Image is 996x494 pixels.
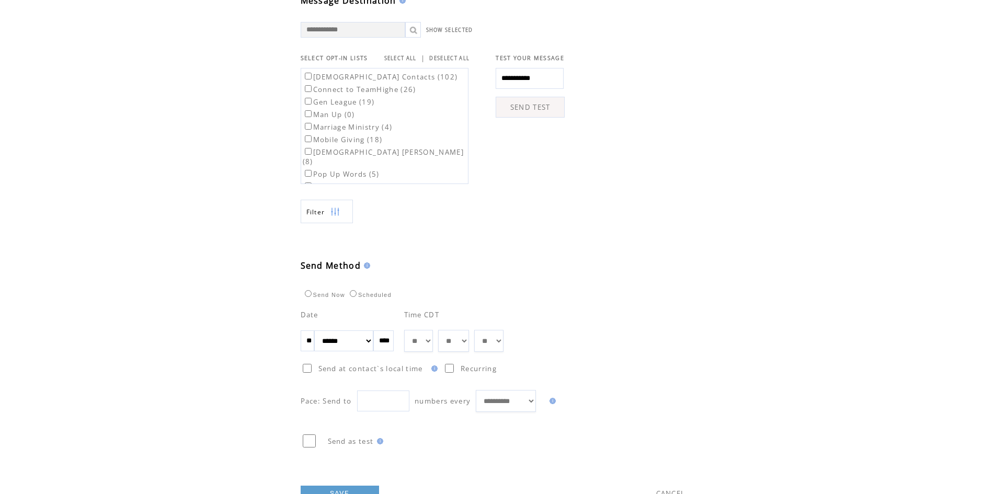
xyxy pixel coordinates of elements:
label: [DEMOGRAPHIC_DATA] [PERSON_NAME] (8) [303,147,464,166]
input: [DEMOGRAPHIC_DATA] [PERSON_NAME] (8) [305,148,312,155]
input: Connect to TeamHighe (26) [305,85,312,92]
img: help.gif [361,262,370,269]
label: Scheduled [347,292,392,298]
img: filters.png [330,200,340,224]
input: Marriage Ministry (4) [305,123,312,130]
span: Date [301,310,318,319]
label: Send Now [302,292,345,298]
input: Gen League (19) [305,98,312,105]
input: Power U (10) [305,182,312,189]
span: Recurring [461,364,497,373]
label: Gen League (19) [303,97,375,107]
label: Power U (10) [303,182,362,191]
a: SELECT ALL [384,55,417,62]
input: Mobile Giving (18) [305,135,312,142]
span: SELECT OPT-IN LISTS [301,54,368,62]
span: TEST YOUR MESSAGE [496,54,564,62]
a: DESELECT ALL [429,55,470,62]
a: Filter [301,200,353,223]
input: Scheduled [350,290,357,297]
input: Pop Up Words (5) [305,170,312,177]
span: Show filters [306,208,325,216]
label: [DEMOGRAPHIC_DATA] Contacts (102) [303,72,458,82]
img: help.gif [546,398,556,404]
span: Pace: Send to [301,396,352,406]
label: Pop Up Words (5) [303,169,380,179]
a: SHOW SELECTED [426,27,473,33]
span: | [421,53,425,63]
label: Mobile Giving (18) [303,135,383,144]
a: SEND TEST [496,97,565,118]
span: Send at contact`s local time [318,364,423,373]
input: Send Now [305,290,312,297]
span: Time CDT [404,310,440,319]
span: Send Method [301,260,361,271]
span: Send as test [328,436,374,446]
label: Man Up (0) [303,110,355,119]
span: numbers every [415,396,471,406]
img: help.gif [374,438,383,444]
label: Marriage Ministry (4) [303,122,393,132]
img: help.gif [428,365,438,372]
input: [DEMOGRAPHIC_DATA] Contacts (102) [305,73,312,79]
input: Man Up (0) [305,110,312,117]
label: Connect to TeamHighe (26) [303,85,416,94]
